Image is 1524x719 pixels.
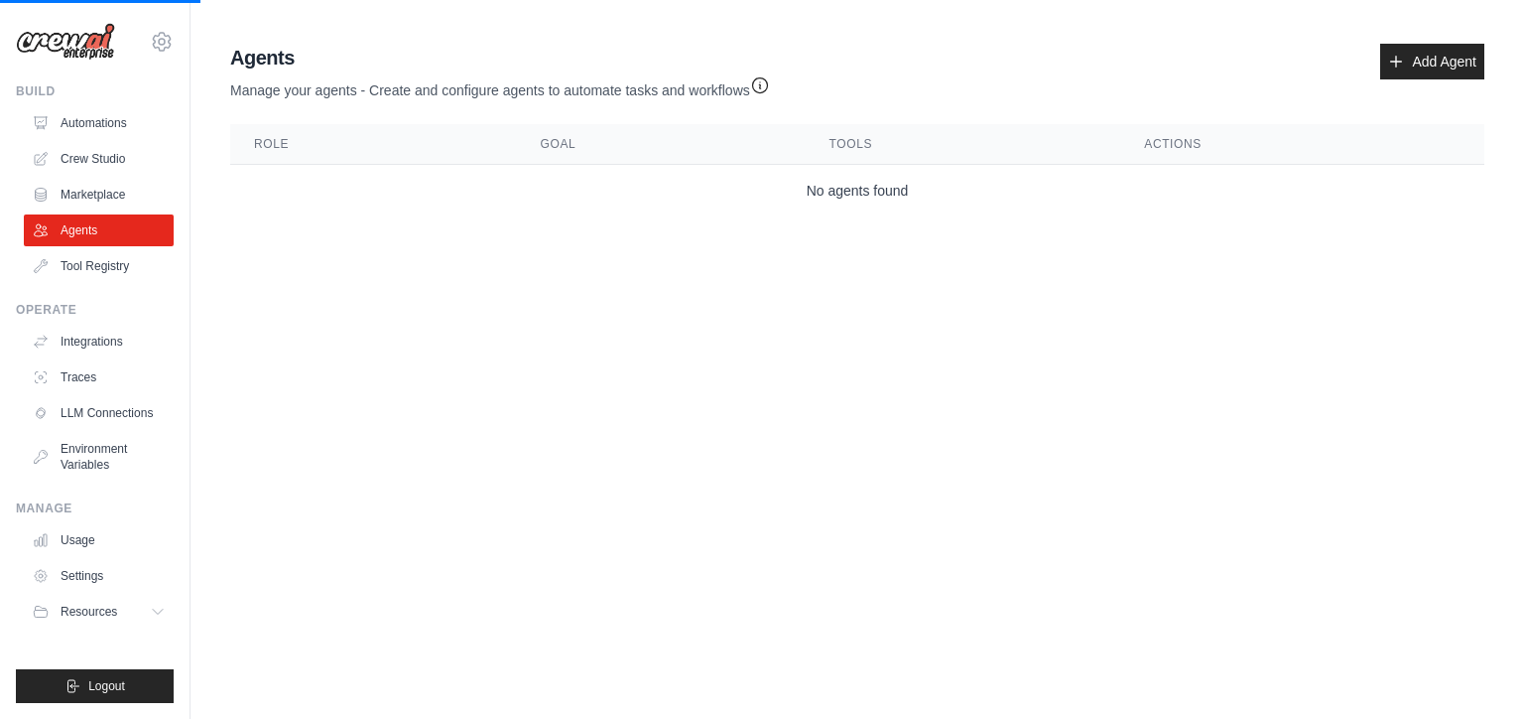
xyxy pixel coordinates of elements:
[16,669,174,703] button: Logout
[24,596,174,628] button: Resources
[61,604,117,620] span: Resources
[16,23,115,61] img: Logo
[24,179,174,211] a: Marketplace
[24,326,174,358] a: Integrations
[16,83,174,99] div: Build
[24,433,174,481] a: Environment Variables
[230,44,770,72] h2: Agents
[1380,44,1484,79] a: Add Agent
[24,250,174,282] a: Tool Registry
[24,361,174,393] a: Traces
[24,143,174,175] a: Crew Studio
[24,107,174,139] a: Automations
[88,678,125,694] span: Logout
[24,524,174,556] a: Usage
[24,560,174,592] a: Settings
[16,302,174,318] div: Operate
[24,397,174,429] a: LLM Connections
[24,215,174,246] a: Agents
[517,124,806,165] th: Goal
[16,501,174,516] div: Manage
[1120,124,1484,165] th: Actions
[230,72,770,100] p: Manage your agents - Create and configure agents to automate tasks and workflows
[230,165,1484,217] td: No agents found
[806,124,1121,165] th: Tools
[230,124,517,165] th: Role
